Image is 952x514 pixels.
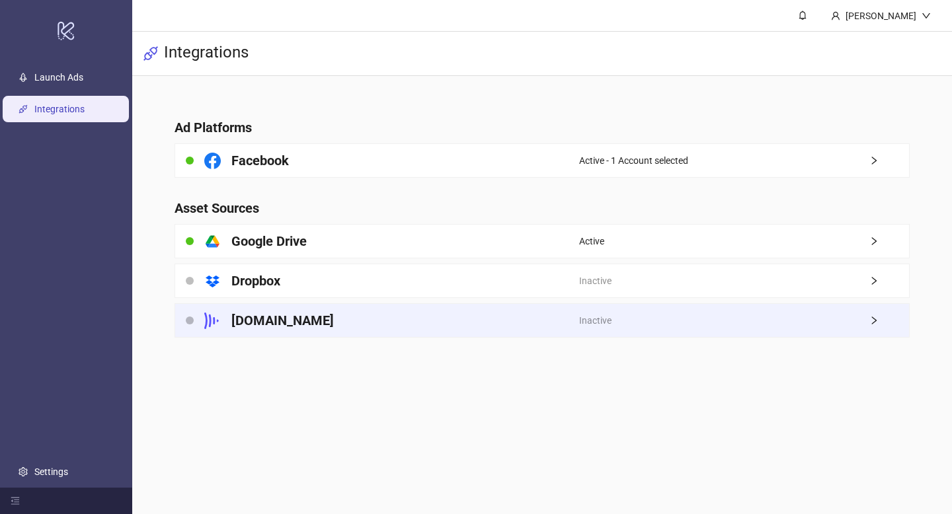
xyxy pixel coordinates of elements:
[869,237,909,246] span: right
[869,316,909,325] span: right
[231,311,334,330] h4: [DOMAIN_NAME]
[175,143,910,178] a: FacebookActive - 1 Account selectedright
[34,466,68,477] a: Settings
[579,234,604,248] span: Active
[11,496,20,505] span: menu-fold
[579,313,612,328] span: Inactive
[34,104,85,114] a: Integrations
[204,312,221,329] svg: Frame.io Logo
[579,274,612,288] span: Inactive
[831,11,840,20] span: user
[143,46,159,61] span: api
[175,264,910,298] a: DropboxInactiveright
[922,11,931,20] span: down
[869,276,909,285] span: right
[231,232,307,250] h4: Google Drive
[840,9,922,23] div: [PERSON_NAME]
[798,11,807,20] span: bell
[869,156,909,165] span: right
[231,272,280,290] h4: Dropbox
[34,72,83,83] a: Launch Ads
[175,303,910,338] a: [DOMAIN_NAME]Inactiveright
[231,151,289,170] h4: Facebook
[175,224,910,258] a: Google DriveActiveright
[164,42,249,65] h3: Integrations
[175,118,910,137] h4: Ad Platforms
[579,153,688,168] span: Active - 1 Account selected
[175,199,910,217] h4: Asset Sources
